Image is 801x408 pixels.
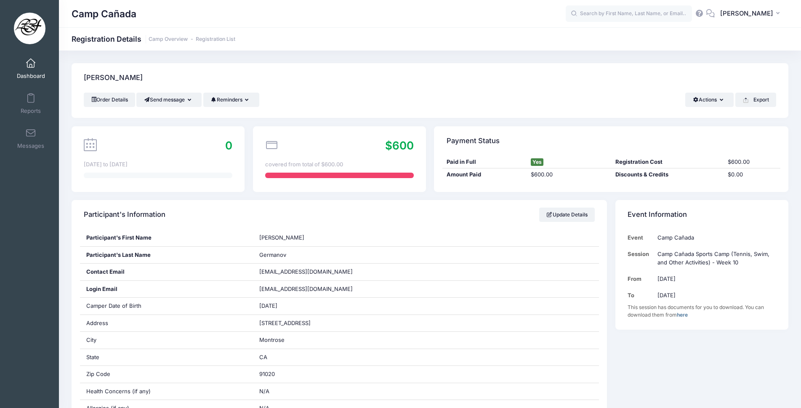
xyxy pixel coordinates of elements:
[84,160,232,169] div: [DATE] to [DATE]
[80,383,253,400] div: Health Concerns (if any)
[225,139,232,152] span: 0
[80,229,253,246] div: Participant's First Name
[136,93,202,107] button: Send message
[84,66,143,90] h4: [PERSON_NAME]
[196,36,235,43] a: Registration List
[653,229,776,246] td: Camp Cañada
[539,208,595,222] a: Update Details
[84,93,135,107] a: Order Details
[611,171,724,179] div: Discounts & Credits
[259,388,269,395] span: N/A
[21,107,41,115] span: Reports
[628,271,653,287] td: From
[628,246,653,271] td: Session
[259,371,275,377] span: 91020
[259,302,277,309] span: [DATE]
[259,320,311,326] span: [STREET_ADDRESS]
[11,124,51,153] a: Messages
[566,5,692,22] input: Search by First Name, Last Name, or Email...
[17,72,45,80] span: Dashboard
[628,229,653,246] td: Event
[11,89,51,118] a: Reports
[653,246,776,271] td: Camp Cañada Sports Camp (Tennis, Swim, and Other Activities) - Week 10
[80,315,253,332] div: Address
[628,304,776,319] div: This session has documents for you to download. You can download them from
[203,93,259,107] button: Reminders
[653,271,776,287] td: [DATE]
[720,9,773,18] span: [PERSON_NAME]
[259,285,365,293] span: [EMAIL_ADDRESS][DOMAIN_NAME]
[531,158,543,166] span: Yes
[677,312,688,318] a: here
[80,349,253,366] div: State
[611,158,724,166] div: Registration Cost
[72,4,136,24] h1: Camp Cañada
[628,203,687,227] h4: Event Information
[80,281,253,298] div: Login Email
[527,171,611,179] div: $600.00
[724,158,780,166] div: $600.00
[259,354,267,360] span: CA
[80,366,253,383] div: Zip Code
[14,13,45,44] img: Camp Cañada
[11,54,51,83] a: Dashboard
[72,35,235,43] h1: Registration Details
[80,247,253,264] div: Participant's Last Name
[442,171,527,179] div: Amount Paid
[442,158,527,166] div: Paid in Full
[385,139,414,152] span: $600
[259,336,285,343] span: Montrose
[259,234,304,241] span: [PERSON_NAME]
[17,142,44,149] span: Messages
[628,287,653,304] td: To
[259,268,353,275] span: [EMAIL_ADDRESS][DOMAIN_NAME]
[265,160,414,169] div: covered from total of $600.00
[724,171,780,179] div: $0.00
[447,129,500,153] h4: Payment Status
[735,93,776,107] button: Export
[80,332,253,349] div: City
[80,298,253,315] div: Camper Date of Birth
[685,93,734,107] button: Actions
[80,264,253,280] div: Contact Email
[259,251,286,258] span: Germanov
[653,287,776,304] td: [DATE]
[149,36,188,43] a: Camp Overview
[715,4,788,24] button: [PERSON_NAME]
[84,203,165,227] h4: Participant's Information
